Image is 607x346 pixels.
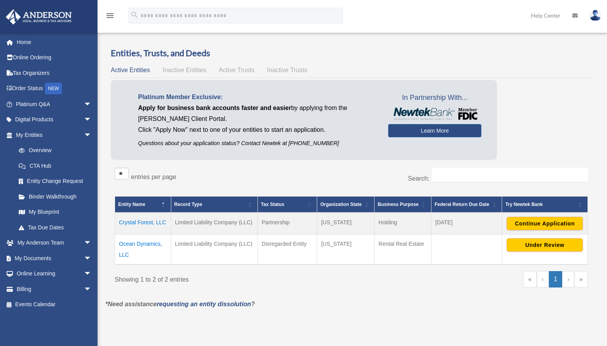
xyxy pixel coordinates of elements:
td: Rental Real Estate [374,234,431,265]
a: My Documentsarrow_drop_down [5,250,103,266]
a: Entity Change Request [11,174,99,189]
td: [US_STATE] [317,234,374,265]
a: CTA Hub [11,158,99,174]
span: Tax Status [261,202,284,207]
a: Events Calendar [5,297,103,312]
a: Last [574,271,588,287]
a: My Anderson Teamarrow_drop_down [5,235,103,251]
div: Try Newtek Bank [505,200,576,209]
th: Entity Name: Activate to invert sorting [115,197,171,213]
a: Previous [537,271,549,287]
img: User Pic [589,10,601,21]
a: Tax Due Dates [11,220,99,235]
h3: Entities, Trusts, and Deeds [111,47,592,59]
em: *Need assistance ? [105,301,255,307]
span: arrow_drop_down [84,127,99,143]
a: Order StatusNEW [5,81,103,97]
span: arrow_drop_down [84,250,99,266]
i: search [130,11,139,19]
p: Platinum Member Exclusive: [138,92,376,103]
a: Billingarrow_drop_down [5,281,103,297]
a: Next [562,271,574,287]
th: Record Type: Activate to sort [171,197,257,213]
a: Home [5,34,103,50]
a: First [523,271,537,287]
a: 1 [549,271,563,287]
button: Under Review [507,238,583,252]
span: arrow_drop_down [84,112,99,128]
span: arrow_drop_down [84,235,99,251]
a: My Entitiesarrow_drop_down [5,127,99,143]
span: Entity Name [118,202,145,207]
span: Record Type [174,202,202,207]
div: Showing 1 to 2 of 2 entries [115,271,346,285]
a: Platinum Q&Aarrow_drop_down [5,96,103,112]
td: Disregarded Entity [257,234,317,265]
td: Ocean Dynamics, LLC [115,234,171,265]
a: Tax Organizers [5,65,103,81]
td: Crystal Forest, LLC [115,213,171,234]
th: Try Newtek Bank : Activate to sort [502,197,588,213]
span: Inactive Entities [163,67,206,73]
a: Online Ordering [5,50,103,66]
img: Anderson Advisors Platinum Portal [4,9,74,25]
span: arrow_drop_down [84,96,99,112]
a: My Blueprint [11,204,99,220]
span: Business Purpose [378,202,419,207]
span: arrow_drop_down [84,281,99,297]
button: Continue Application [507,217,583,230]
span: Active Trusts [219,67,255,73]
td: Limited Liability Company (LLC) [171,234,257,265]
span: Federal Return Due Date [435,202,489,207]
th: Business Purpose: Activate to sort [374,197,431,213]
label: entries per page [131,174,176,180]
span: arrow_drop_down [84,266,99,282]
span: In Partnership With... [388,92,481,104]
a: Learn More [388,124,481,137]
a: menu [105,14,115,20]
p: by applying from the [PERSON_NAME] Client Portal. [138,103,376,124]
a: Digital Productsarrow_drop_down [5,112,103,128]
i: menu [105,11,115,20]
p: Questions about your application status? Contact Newtek at [PHONE_NUMBER] [138,138,376,148]
span: Active Entities [111,67,150,73]
span: Inactive Trusts [267,67,307,73]
td: [US_STATE] [317,213,374,234]
th: Organization State: Activate to sort [317,197,374,213]
span: Organization State [320,202,362,207]
td: Partnership [257,213,317,234]
a: Overview [11,143,96,158]
a: Binder Walkthrough [11,189,99,204]
span: Apply for business bank accounts faster and easier [138,105,291,111]
td: Holding [374,213,431,234]
td: [DATE] [431,213,502,234]
label: Search: [408,175,430,182]
img: NewtekBankLogoSM.png [392,108,477,120]
th: Tax Status: Activate to sort [257,197,317,213]
th: Federal Return Due Date: Activate to sort [431,197,502,213]
div: NEW [45,83,62,94]
a: requesting an entity dissolution [157,301,251,307]
td: Limited Liability Company (LLC) [171,213,257,234]
a: Online Learningarrow_drop_down [5,266,103,282]
p: Click "Apply Now" next to one of your entities to start an application. [138,124,376,135]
